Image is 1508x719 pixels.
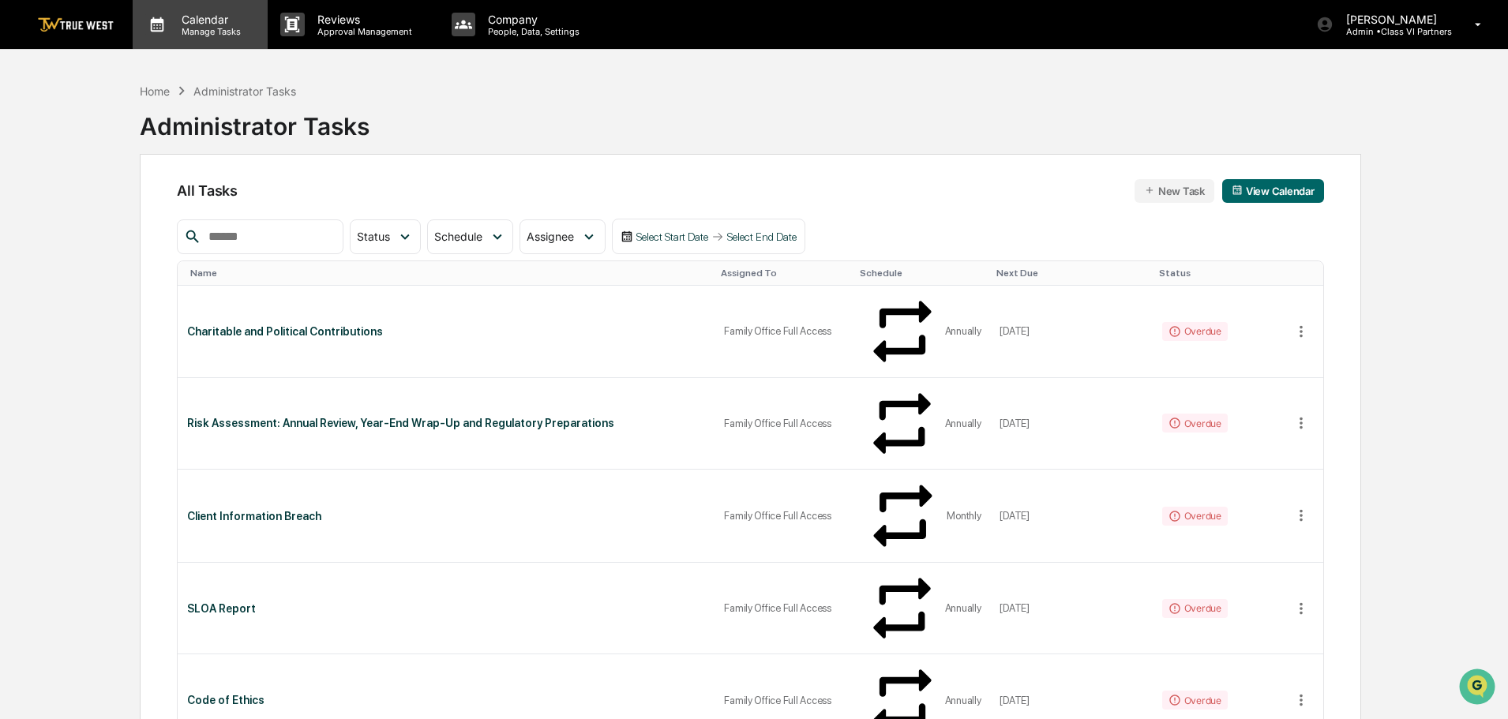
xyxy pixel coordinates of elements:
[724,602,844,614] div: Family Office Full Access
[945,325,981,337] div: Annually
[1162,507,1228,526] div: Overdue
[41,72,261,88] input: Clear
[32,199,102,215] span: Preclearance
[990,470,1152,564] td: [DATE]
[157,268,191,279] span: Pylon
[724,418,844,429] div: Family Office Full Access
[268,125,287,144] button: Start new chat
[1135,179,1214,203] button: New Task
[1334,13,1452,26] p: [PERSON_NAME]
[32,229,99,245] span: Data Lookup
[475,13,587,26] p: Company
[990,286,1152,377] td: [DATE]
[130,199,196,215] span: Attestations
[636,230,708,243] div: Select Start Date
[54,121,259,137] div: Start new chat
[724,695,844,706] div: Family Office Full Access
[945,695,981,706] div: Annually
[140,84,170,98] div: Home
[621,230,633,243] img: calendar
[169,13,249,26] p: Calendar
[1162,599,1228,618] div: Overdue
[177,182,237,199] span: All Tasks
[9,193,108,221] a: 🖐️Preclearance
[527,230,574,243] span: Assignee
[1162,322,1228,341] div: Overdue
[169,26,249,37] p: Manage Tasks
[945,602,981,614] div: Annually
[1159,268,1285,279] div: Toggle SortBy
[140,99,369,140] div: Administrator Tasks
[305,26,420,37] p: Approval Management
[187,417,705,429] div: Risk Assessment: Annual Review, Year-End Wrap-Up and Regulatory Preparations
[1457,667,1500,710] iframe: Open customer support
[947,510,981,522] div: Monthly
[114,200,127,213] div: 🗄️
[727,230,797,243] div: Select End Date
[475,26,587,37] p: People, Data, Settings
[1222,179,1324,203] button: View Calendar
[711,230,724,243] img: arrow right
[1232,185,1243,196] img: calendar
[111,267,191,279] a: Powered byPylon
[990,378,1152,470] td: [DATE]
[187,602,705,615] div: SLOA Report
[1162,691,1228,710] div: Overdue
[305,13,420,26] p: Reviews
[193,84,296,98] div: Administrator Tasks
[996,268,1146,279] div: Toggle SortBy
[1334,26,1452,37] p: Admin • Class VI Partners
[38,17,114,32] img: logo
[187,325,705,338] div: Charitable and Political Contributions
[187,510,705,522] div: Client Information Breach
[16,200,28,213] div: 🖐️
[190,268,708,279] div: Toggle SortBy
[54,137,200,149] div: We're available if you need us!
[721,268,847,279] div: Toggle SortBy
[16,230,28,243] div: 🔎
[357,230,390,243] span: Status
[187,694,705,706] div: Code of Ethics
[108,193,202,221] a: 🗄️Attestations
[990,563,1152,654] td: [DATE]
[9,223,106,251] a: 🔎Data Lookup
[1162,414,1228,433] div: Overdue
[16,121,44,149] img: 1746055101610-c473b297-6a78-478c-a979-82029cc54cd1
[724,325,844,337] div: Family Office Full Access
[434,230,482,243] span: Schedule
[16,33,287,58] p: How can we help?
[1292,268,1323,279] div: Toggle SortBy
[945,418,981,429] div: Annually
[724,510,844,522] div: Family Office Full Access
[860,268,984,279] div: Toggle SortBy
